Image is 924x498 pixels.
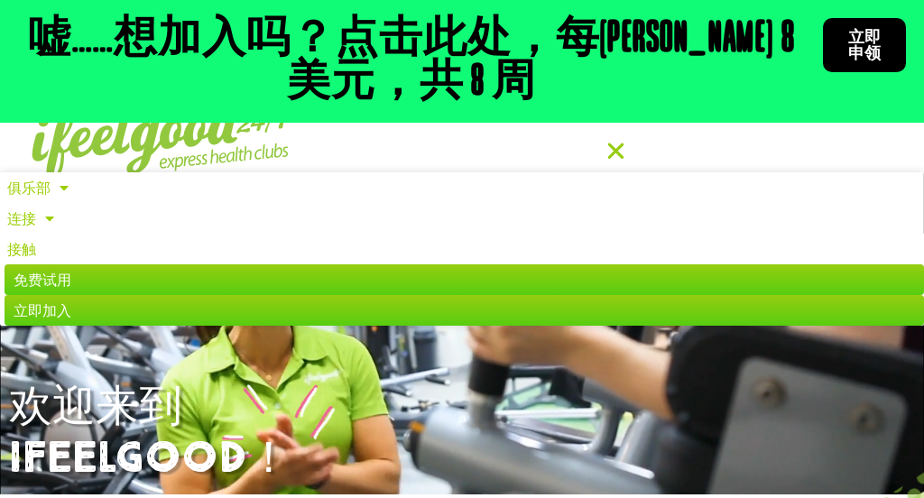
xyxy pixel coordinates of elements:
[5,264,924,295] a: 免费试用
[7,239,36,259] font: 接触
[7,178,51,198] font: 俱乐部
[9,430,291,487] font: IFEELGOOD！
[823,18,906,72] a: 立即申领
[9,379,182,436] font: 欢迎来到
[28,20,795,103] font: 嘘……想加入吗？点击此处，每[PERSON_NAME] 8 美元，共 8 周
[14,300,71,320] font: 立即加入
[5,295,924,326] a: 立即加入
[339,134,892,169] div: 菜单切换
[848,28,881,62] font: 立即申领
[7,208,36,228] font: 连接
[14,270,71,290] font: 免费试用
